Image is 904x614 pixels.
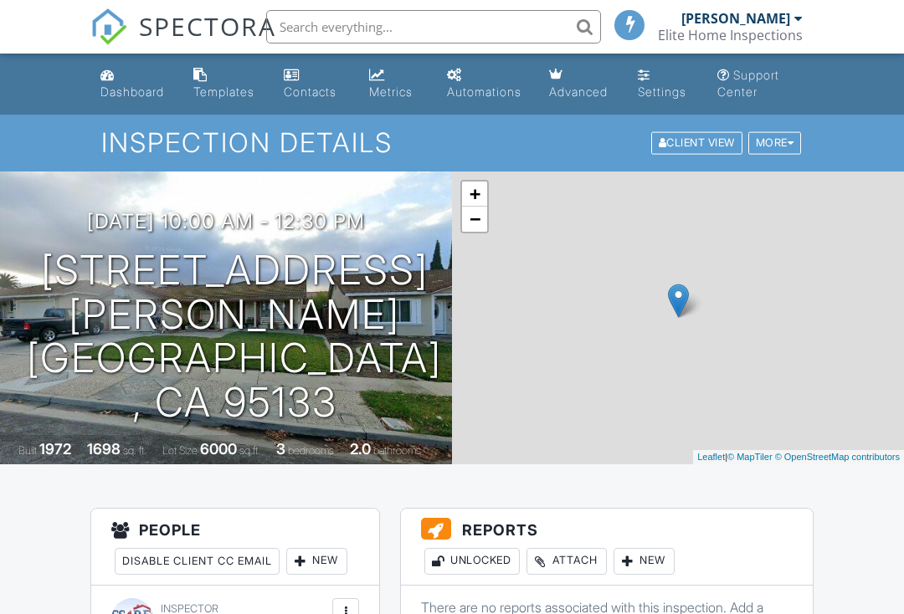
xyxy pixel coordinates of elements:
a: Zoom in [462,182,487,207]
a: Automations (Basic) [440,60,530,108]
span: sq. ft. [123,444,146,457]
a: © MapTiler [727,452,773,462]
div: Templates [193,84,254,99]
div: More [748,132,802,155]
div: Advanced [549,84,608,99]
div: Unlocked [424,548,520,575]
a: SPECTORA [90,23,276,58]
a: Client View [650,136,747,148]
img: The Best Home Inspection Software - Spectora [90,8,127,45]
a: Settings [631,60,696,108]
div: | [693,450,904,464]
input: Search everything... [266,10,601,43]
div: Support Center [717,68,779,99]
div: Dashboard [100,84,164,99]
h1: [STREET_ADDRESS][PERSON_NAME] [GEOGRAPHIC_DATA] , Ca 95133 [27,248,442,425]
div: Automations [447,84,521,99]
div: 3 [276,440,285,458]
span: SPECTORA [139,8,276,43]
div: Settings [638,84,686,99]
a: Contacts [277,60,349,108]
div: New [614,548,675,575]
div: 6000 [200,440,237,458]
h3: People [91,509,379,586]
div: 1698 [87,440,121,458]
a: Leaflet [697,452,725,462]
a: Zoom out [462,207,487,232]
div: New [286,548,347,575]
a: Metrics [362,60,427,108]
div: Attach [526,548,607,575]
a: Dashboard [94,60,173,108]
div: 2.0 [350,440,371,458]
h1: Inspection Details [101,128,803,157]
div: [PERSON_NAME] [681,10,790,27]
a: Support Center [711,60,810,108]
a: © OpenStreetMap contributors [775,452,900,462]
span: Lot Size [162,444,198,457]
div: 1972 [39,440,71,458]
span: sq.ft. [239,444,260,457]
h3: [DATE] 10:00 am - 12:30 pm [87,210,365,233]
a: Templates [187,60,264,108]
h3: Reports [401,509,813,586]
span: bedrooms [288,444,334,457]
span: bathrooms [373,444,421,457]
a: Advanced [542,60,618,108]
span: Built [18,444,37,457]
div: Elite Home Inspections [658,27,803,43]
div: Client View [651,132,742,155]
div: Metrics [369,84,413,99]
div: Disable Client CC Email [115,548,280,575]
div: Contacts [284,84,336,99]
